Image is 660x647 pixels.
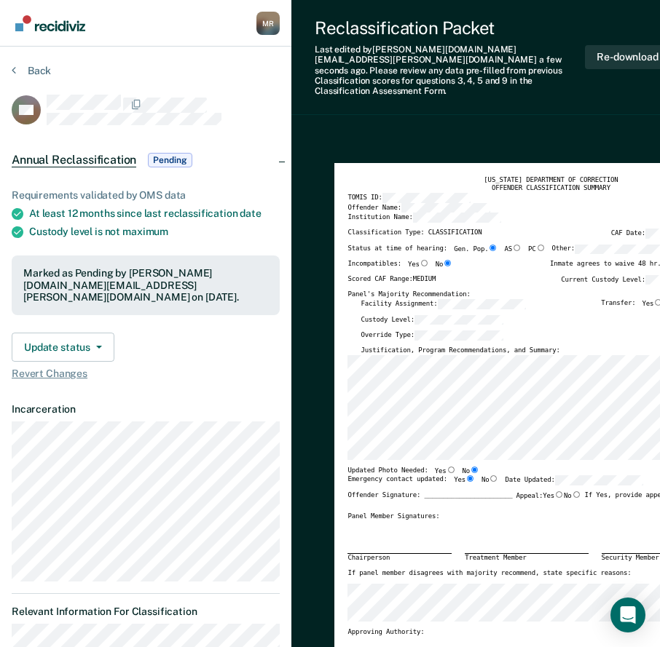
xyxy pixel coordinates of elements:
[463,467,480,476] label: No
[347,475,643,491] div: Emergency contact updated:
[315,55,561,75] span: a few seconds ago
[438,299,527,309] input: Facility Assignment:
[555,475,644,485] input: Date Updated:
[489,475,498,482] input: No
[610,598,645,632] div: Open Intercom Messenger
[465,553,588,563] div: Treatment Member
[347,260,452,275] div: Incompatibles:
[347,512,439,521] div: Panel Member Signatures:
[408,260,429,269] label: Yes
[528,245,546,255] label: PC
[347,213,501,223] label: Institution Name:
[415,315,503,325] input: Custody Level:
[361,315,503,325] label: Custody Level:
[536,245,546,251] input: PC
[488,245,498,251] input: Gen. Pop.
[347,203,490,213] label: Offender Name:
[543,491,564,501] label: Yes
[15,15,85,31] img: Recidiviz
[470,467,479,473] input: No
[420,260,429,266] input: Yes
[413,213,502,223] input: Institution Name:
[447,467,456,473] input: Yes
[29,226,280,238] div: Custody level is not
[23,267,268,303] div: Marked as Pending by [PERSON_NAME][DOMAIN_NAME][EMAIL_ADDRESS][PERSON_NAME][DOMAIN_NAME] on [DATE].
[505,475,643,485] label: Date Updated:
[382,193,471,203] input: TOMIS ID:
[347,275,436,285] label: Scored CAF Range: MEDIUM
[148,153,192,167] span: Pending
[454,475,475,485] label: Yes
[29,207,280,220] div: At least 12 months since last reclassification
[361,346,559,355] label: Justification, Program Recommendations, and Summary:
[564,491,581,501] label: No
[482,475,499,485] label: No
[554,491,564,498] input: Yes
[443,260,452,266] input: No
[315,17,585,39] div: Reclassification Packet
[572,491,581,498] input: No
[240,207,261,219] span: date
[12,403,280,416] dt: Incarceration
[12,153,136,167] span: Annual Reclassification
[504,245,522,255] label: AS
[465,475,475,482] input: Yes
[435,467,456,476] label: Yes
[256,12,280,35] div: M R
[12,189,280,202] div: Requirements validated by OMS data
[516,491,581,507] label: Appeal:
[347,467,479,476] div: Updated Photo Needed:
[512,245,522,251] input: AS
[454,245,498,255] label: Gen. Pop.
[347,553,452,563] div: Chairperson
[347,193,471,203] label: TOMIS ID:
[315,44,585,97] div: Last edited by [PERSON_NAME][DOMAIN_NAME][EMAIL_ADDRESS][PERSON_NAME][DOMAIN_NAME] . Please revie...
[436,260,453,269] label: No
[12,606,280,618] dt: Relevant Information For Classification
[361,299,526,309] label: Facility Assignment:
[401,203,490,213] input: Offender Name:
[12,368,280,380] span: Revert Changes
[347,229,482,239] label: Classification Type: CLASSIFICATION
[12,333,114,362] button: Update status
[256,12,280,35] button: Profile dropdown button
[361,330,503,341] label: Override Type:
[12,64,51,77] button: Back
[415,330,503,341] input: Override Type:
[347,569,631,578] label: If panel member disagrees with majority recommend, state specific reasons:
[122,226,168,237] span: maximum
